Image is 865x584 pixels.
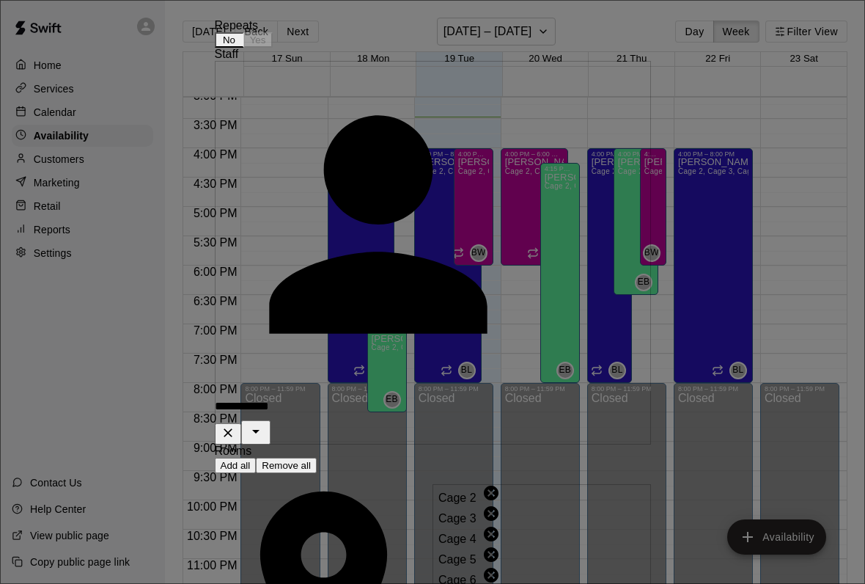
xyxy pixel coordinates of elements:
[215,32,244,48] button: No
[432,553,482,566] span: Cage 5
[215,445,252,457] span: Rooms
[243,32,273,48] button: Yes
[215,48,239,60] span: Staff
[432,525,651,546] div: Cage 4
[432,546,651,566] div: Cage 5
[432,484,651,505] div: Cage 2
[241,420,270,445] button: Open
[215,32,273,48] div: outlined button group
[256,458,317,473] button: Remove all
[432,505,651,525] div: Cage 3
[432,512,482,525] span: Cage 3
[432,492,482,504] span: Cage 2
[215,19,259,32] span: Repeats
[215,423,241,445] button: Clear
[432,533,482,545] span: Cage 4
[215,458,257,473] button: Add all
